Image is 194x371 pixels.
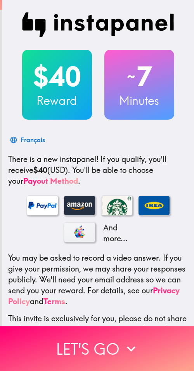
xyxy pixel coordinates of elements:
[8,286,180,306] a: Privacy Policy
[43,296,65,306] a: Terms
[22,12,174,37] img: Instapanel
[33,165,47,175] b: $40
[8,313,188,335] p: This invite is exclusively for you, please do not share it. Complete it soon because spots are li...
[104,61,174,92] h2: 7
[126,65,137,88] span: ~
[101,222,132,244] p: And more...
[21,134,45,145] div: Français
[22,61,92,92] h2: $40
[8,154,99,164] span: There is a new instapanel!
[8,154,188,186] p: If you qualify, you'll receive (USD) . You'll be able to choose your .
[23,176,78,186] a: Payout Method
[8,253,188,307] p: You may be asked to record a video answer. If you give your permission, we may share your respons...
[104,92,174,109] h3: Minutes
[22,92,92,109] h3: Reward
[8,132,48,148] button: Français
